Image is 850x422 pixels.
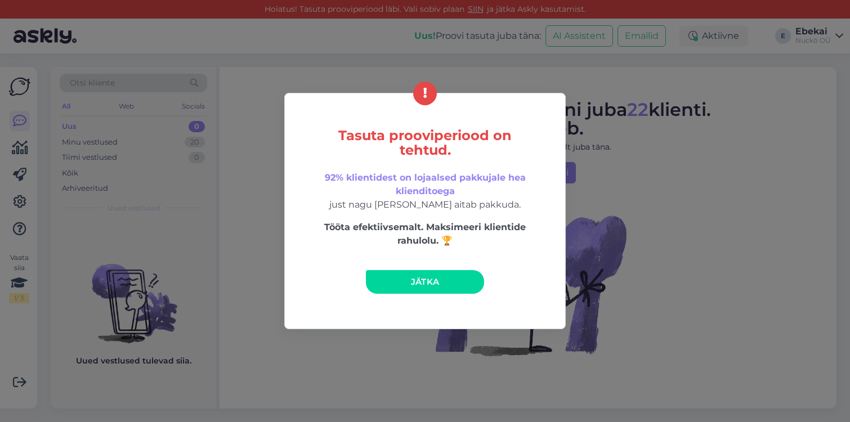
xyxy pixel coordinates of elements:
[366,270,484,294] a: Jätka
[325,172,526,196] span: 92% klientidest on lojaalsed pakkujale hea klienditoega
[411,276,440,287] span: Jätka
[308,171,542,212] p: just nagu [PERSON_NAME] aitab pakkuda.
[308,128,542,158] h5: Tasuta prooviperiood on tehtud.
[308,221,542,248] p: Tööta efektiivsemalt. Maksimeeri klientide rahulolu. 🏆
